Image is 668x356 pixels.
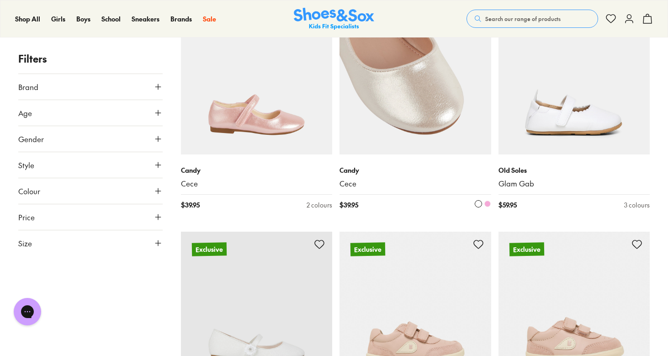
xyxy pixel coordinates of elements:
p: Exclusive [191,242,226,256]
span: $ 39.95 [181,200,200,210]
span: Colour [18,186,40,197]
a: Sale [203,14,216,24]
button: Age [18,100,163,126]
span: Sale [203,14,216,23]
span: $ 59.95 [498,200,517,210]
button: Search our range of products [467,10,598,28]
span: Search our range of products [485,15,561,23]
span: $ 39.95 [339,200,358,210]
span: Sneakers [132,14,159,23]
button: Gender [18,126,163,152]
a: Cece [339,179,491,189]
span: Brand [18,81,38,92]
p: Exclusive [509,242,544,256]
span: Age [18,107,32,118]
a: Fan Fave [339,3,491,154]
a: Boys [76,14,90,24]
a: Glam Gab [498,179,650,189]
span: Gender [18,133,44,144]
div: 2 colours [307,200,332,210]
p: Old Soles [498,165,650,175]
p: Candy [339,165,491,175]
span: Style [18,159,34,170]
a: Shop All [15,14,40,24]
span: Girls [51,14,65,23]
span: Price [18,212,35,223]
button: Price [18,204,163,230]
a: School [101,14,121,24]
button: Size [18,230,163,256]
span: Shop All [15,14,40,23]
span: Boys [76,14,90,23]
a: Cece [181,179,333,189]
span: School [101,14,121,23]
img: SNS_Logo_Responsive.svg [294,8,374,30]
button: Brand [18,74,163,100]
a: Brands [170,14,192,24]
span: Brands [170,14,192,23]
p: Exclusive [350,242,385,256]
button: Style [18,152,163,178]
a: Sneakers [132,14,159,24]
a: Exclusive [498,3,650,154]
div: 3 colours [624,200,650,210]
button: Colour [18,178,163,204]
a: Shoes & Sox [294,8,374,30]
p: Filters [18,51,163,66]
a: Girls [51,14,65,24]
iframe: Gorgias live chat messenger [9,295,46,329]
span: Size [18,238,32,249]
p: Candy [181,165,333,175]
